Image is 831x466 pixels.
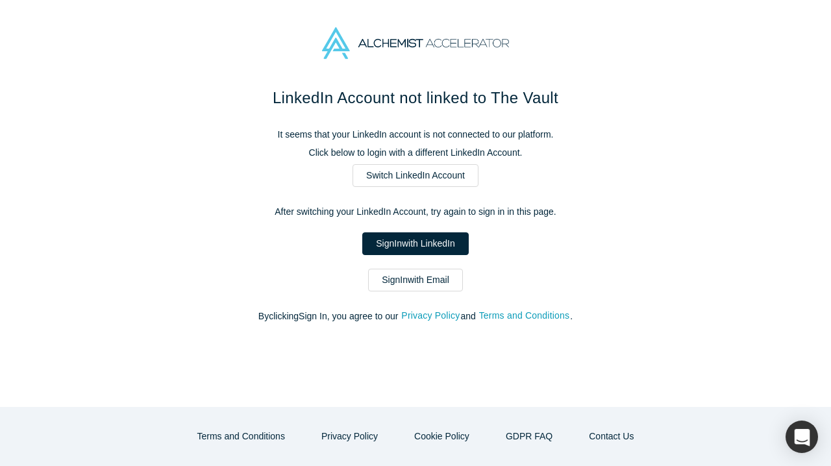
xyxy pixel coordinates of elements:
[362,232,468,255] a: SignInwith LinkedIn
[401,308,460,323] button: Privacy Policy
[143,146,688,160] p: Click below to login with a different LinkedIn Account.
[478,308,571,323] button: Terms and Conditions
[368,269,463,291] a: SignInwith Email
[143,86,688,110] h1: LinkedIn Account not linked to The Vault
[143,128,688,141] p: It seems that your LinkedIn account is not connected to our platform.
[143,310,688,323] p: By clicking Sign In , you agree to our and .
[184,425,299,448] button: Terms and Conditions
[353,164,478,187] a: Switch LinkedIn Account
[401,425,483,448] button: Cookie Policy
[322,27,509,59] img: Alchemist Accelerator Logo
[143,205,688,219] p: After switching your LinkedIn Account, try again to sign in in this page.
[492,425,566,448] a: GDPR FAQ
[575,425,647,448] button: Contact Us
[308,425,391,448] button: Privacy Policy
